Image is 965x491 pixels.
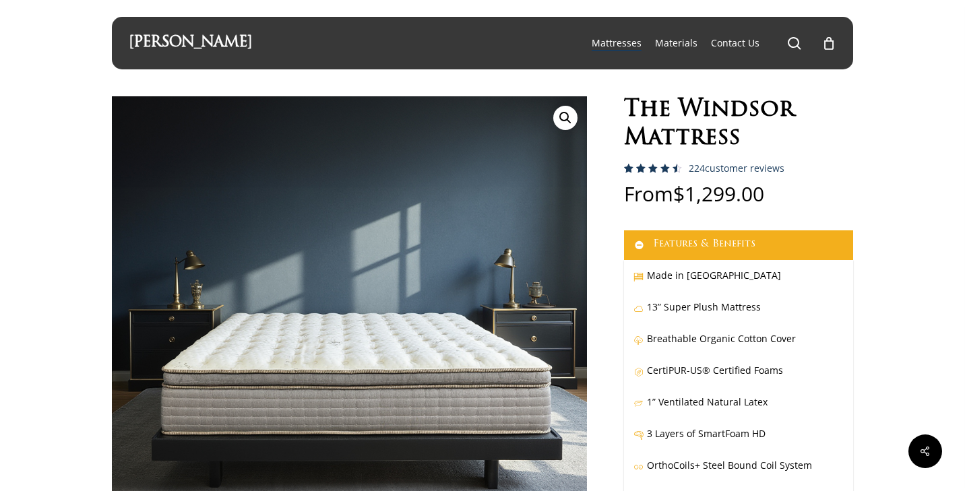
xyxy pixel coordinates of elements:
p: Breathable Organic Cotton Cover [633,330,844,362]
a: Contact Us [711,36,759,50]
a: Features & Benefits [624,230,853,260]
nav: Main Menu [585,17,836,69]
a: Materials [655,36,697,50]
p: CertiPUR-US® Certified Foams [633,362,844,393]
a: [PERSON_NAME] [129,36,252,51]
a: View full-screen image gallery [553,106,578,130]
p: Made in [GEOGRAPHIC_DATA] [633,267,844,298]
span: Mattresses [592,36,642,49]
a: Cart [821,36,836,51]
div: Rated 4.59 out of 5 [624,164,682,173]
p: 13” Super Plush Mattress [633,298,844,330]
span: 224 [689,162,705,174]
h1: The Windsor Mattress [624,96,853,153]
p: 1” Ventilated Natural Latex [633,393,844,425]
p: 3 Layers of SmartFoam HD [633,425,844,457]
span: Materials [655,36,697,49]
a: Mattresses [592,36,642,50]
span: Rated out of 5 based on customer ratings [624,164,677,230]
bdi: 1,299.00 [673,180,764,207]
span: Contact Us [711,36,759,49]
span: 223 [624,164,646,186]
span: $ [673,180,685,207]
p: From [624,184,853,230]
a: 224customer reviews [689,163,784,174]
p: OrthoCoils+ Steel Bound Coil System [633,457,844,488]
